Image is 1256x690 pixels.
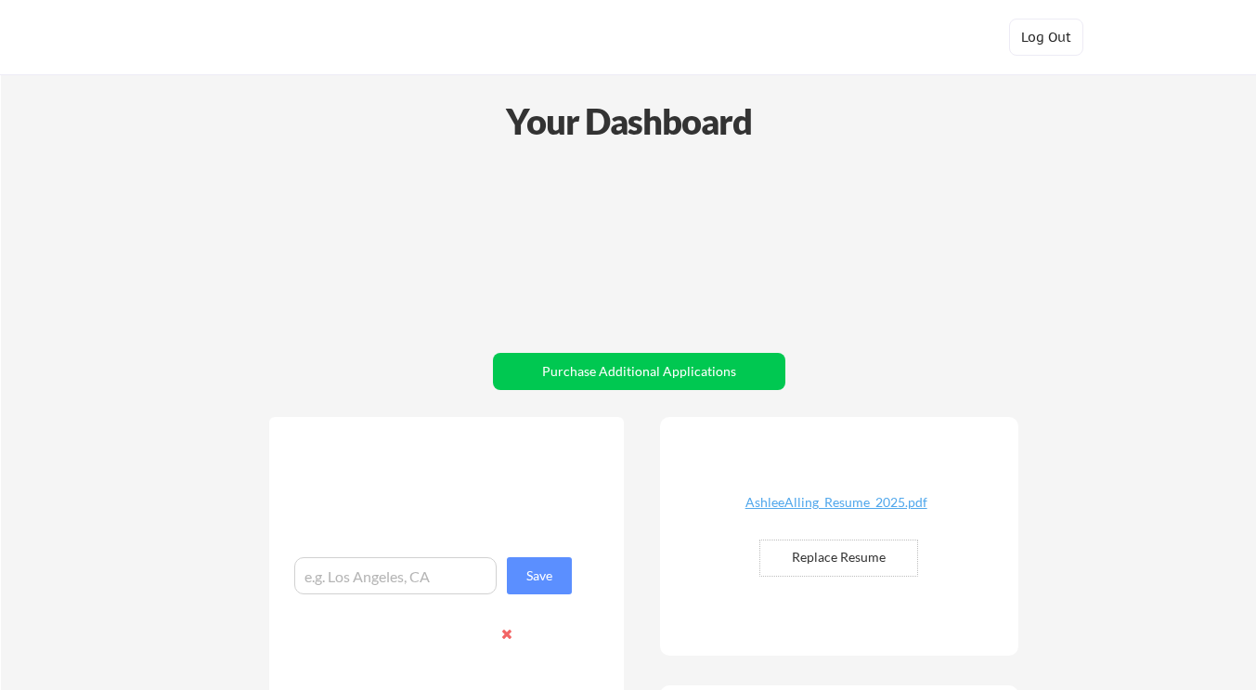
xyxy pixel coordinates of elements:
button: Log Out [1009,19,1083,56]
a: AshleeAlling_Resume_2025.pdf [726,496,947,525]
button: Save [507,557,572,594]
div: AshleeAlling_Resume_2025.pdf [726,496,947,509]
input: e.g. Los Angeles, CA [294,557,497,594]
button: Purchase Additional Applications [493,353,785,390]
div: Your Dashboard [2,95,1256,148]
